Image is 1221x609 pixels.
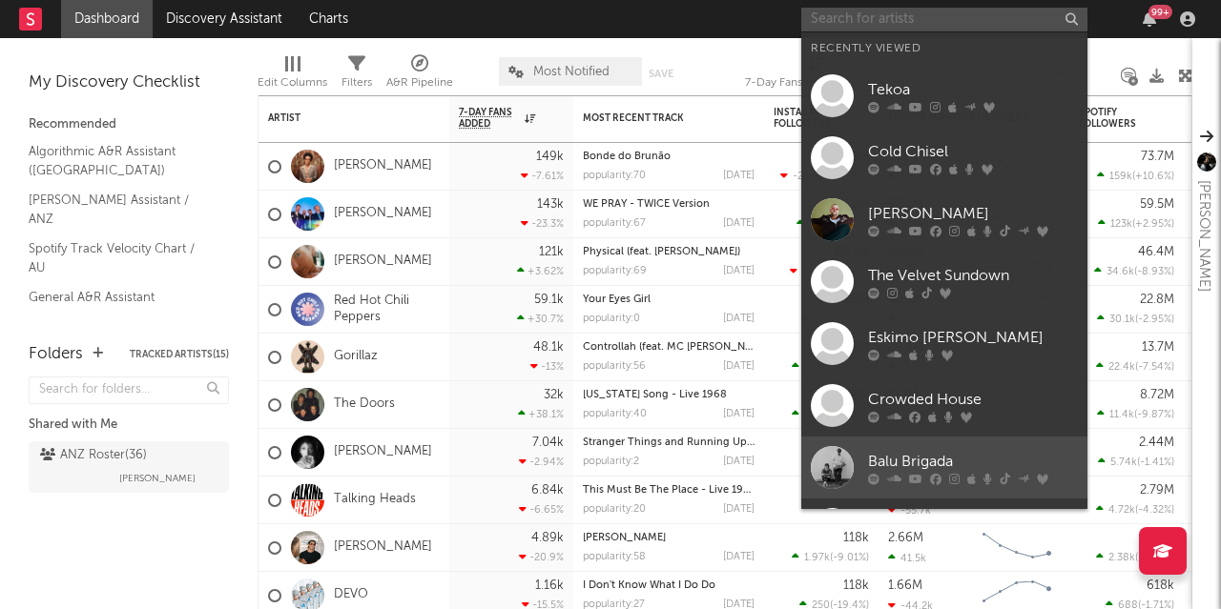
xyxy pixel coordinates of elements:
[583,390,755,400] div: Alabama Song - Live 1968
[801,436,1087,498] a: Balu Brigada
[1139,436,1174,449] div: 2.44M
[792,551,869,563] div: ( )
[29,441,229,493] a: ANZ Roster(36)[PERSON_NAME]
[519,551,564,563] div: -20.9 %
[811,37,1078,60] div: Recently Viewed
[801,251,1087,313] a: The Velvet Sundown
[29,287,210,326] a: General A&R Assistant ([GEOGRAPHIC_DATA])
[334,444,432,460] a: [PERSON_NAME]
[29,190,210,229] a: [PERSON_NAME] Assistant / ANZ
[334,396,395,413] a: The Doors
[801,313,1087,375] a: Eskimo [PERSON_NAME]
[780,170,869,182] div: ( )
[974,524,1060,572] svg: Chart title
[1138,246,1174,258] div: 46.4M
[517,265,564,277] div: +3.62 %
[268,112,411,124] div: Artist
[583,247,740,257] a: Physical (feat. [PERSON_NAME])
[843,579,869,592] div: 118k
[583,533,666,543] a: [PERSON_NAME]
[583,485,755,496] a: This Must Be The Place - Live 1983
[334,206,432,222] a: [PERSON_NAME]
[459,107,520,130] span: 7-Day Fans Added
[29,71,229,94] div: My Discovery Checklist
[1109,315,1135,325] span: 30.1k
[793,172,824,182] span: -25.6k
[1141,151,1174,163] div: 73.7M
[583,437,914,448] a: Stranger Things and Running Up That Hill (from “Stranger Things”)
[1149,5,1172,19] div: 99 +
[1098,456,1174,468] div: ( )
[530,360,564,373] div: -13 %
[888,532,923,544] div: 2.66M
[583,342,773,353] a: Controllah (feat. MC [PERSON_NAME])
[1097,313,1174,325] div: ( )
[583,552,646,562] div: popularity: 58
[583,218,646,229] div: popularity: 67
[790,265,869,277] div: ( )
[583,294,651,305] a: Your Eyes Girl
[723,409,755,419] div: [DATE]
[1097,408,1174,420] div: ( )
[583,485,755,496] div: This Must Be The Place - Live 1983
[774,107,840,130] div: Instagram Followers
[723,361,755,372] div: [DATE]
[1140,484,1174,497] div: 2.79M
[334,539,432,556] a: [PERSON_NAME]
[1140,389,1174,401] div: 8.72M
[583,390,727,400] a: [US_STATE] Song - Live 1968
[1137,410,1171,420] span: -9.87 %
[1108,362,1135,373] span: 22.4k
[583,504,646,515] div: popularity: 20
[801,189,1087,251] a: [PERSON_NAME]
[797,217,869,230] div: ( )
[533,66,610,78] span: Most Notified
[29,414,229,436] div: Shared with Me
[533,341,564,354] div: 48.1k
[801,8,1087,31] input: Search for artists
[801,127,1087,189] a: Cold Chisel
[519,503,564,516] div: -6.65 %
[1107,267,1134,277] span: 34.6k
[583,112,726,124] div: Most Recent Track
[29,141,210,180] a: Algorithmic A&R Assistant ([GEOGRAPHIC_DATA])
[545,109,564,128] button: Filter by 7-Day Fans Added
[801,498,1087,560] a: [PERSON_NAME]
[1143,11,1156,27] button: 99+
[341,48,372,103] div: Filters
[334,158,432,174] a: [PERSON_NAME]
[723,552,755,562] div: [DATE]
[1138,315,1171,325] span: -2.95 %
[119,467,196,490] span: [PERSON_NAME]
[868,202,1078,225] div: [PERSON_NAME]
[1192,180,1215,292] div: [PERSON_NAME]
[868,78,1078,101] div: Tekoa
[723,218,755,229] div: [DATE]
[801,375,1087,436] a: Crowded House
[29,238,210,277] a: Spotify Track Velocity Chart / AU
[258,48,327,103] div: Edit Columns
[583,199,710,210] a: WE PRAY - TWICE Version
[1094,265,1174,277] div: ( )
[421,109,440,128] button: Filter by Artist
[1140,294,1174,306] div: 22.8M
[531,532,564,544] div: 4.89k
[534,294,564,306] div: 59.1k
[1138,505,1171,516] span: -4.32 %
[583,199,755,210] div: WE PRAY - TWICE Version
[334,349,378,365] a: Gorillaz
[583,342,755,353] div: Controllah (feat. MC Bin Laden)
[583,266,647,276] div: popularity: 69
[258,71,327,94] div: Edit Columns
[334,587,368,603] a: DEVO
[1108,553,1135,563] span: 2.38k
[1142,341,1174,354] div: 13.7M
[519,456,564,468] div: -2.94 %
[1096,503,1174,516] div: ( )
[843,532,869,544] div: 118k
[544,389,564,401] div: 32k
[583,409,647,419] div: popularity: 40
[1138,362,1171,373] span: -7.54 %
[723,171,755,181] div: [DATE]
[868,388,1078,411] div: Crowded House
